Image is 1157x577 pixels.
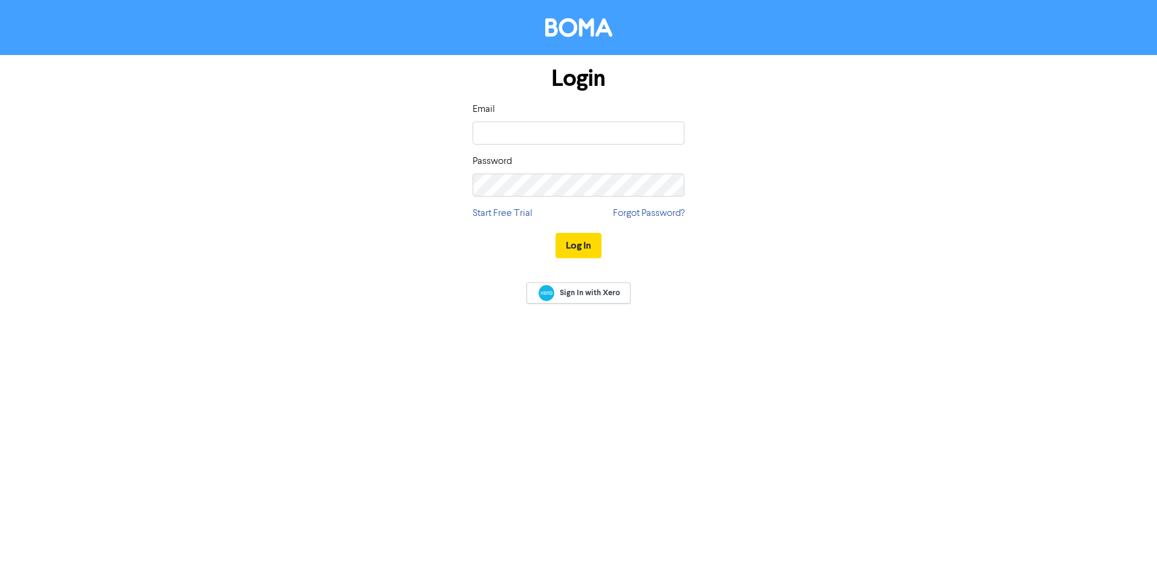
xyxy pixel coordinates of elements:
img: Xero logo [539,285,554,301]
label: Email [473,102,495,117]
a: Start Free Trial [473,206,533,221]
img: BOMA Logo [545,18,612,37]
h1: Login [473,65,684,93]
button: Log In [556,233,601,258]
span: Sign In with Xero [560,287,620,298]
a: Forgot Password? [613,206,684,221]
a: Sign In with Xero [526,282,631,304]
label: Password [473,154,512,169]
